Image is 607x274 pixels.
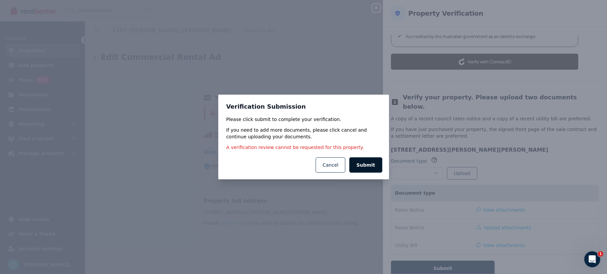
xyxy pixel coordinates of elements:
[584,251,600,267] iframe: Intercom live chat
[316,157,345,173] button: Cancel
[226,127,381,140] p: If you need to add more documents, please click cancel and continue uploading your documents.
[226,103,381,111] h3: Verification Submission
[226,116,381,123] p: Please click submit to complete your verification.
[226,144,381,151] p: A verification review cannot be requested for this property.
[598,251,603,257] span: 1
[349,157,382,173] button: Submit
